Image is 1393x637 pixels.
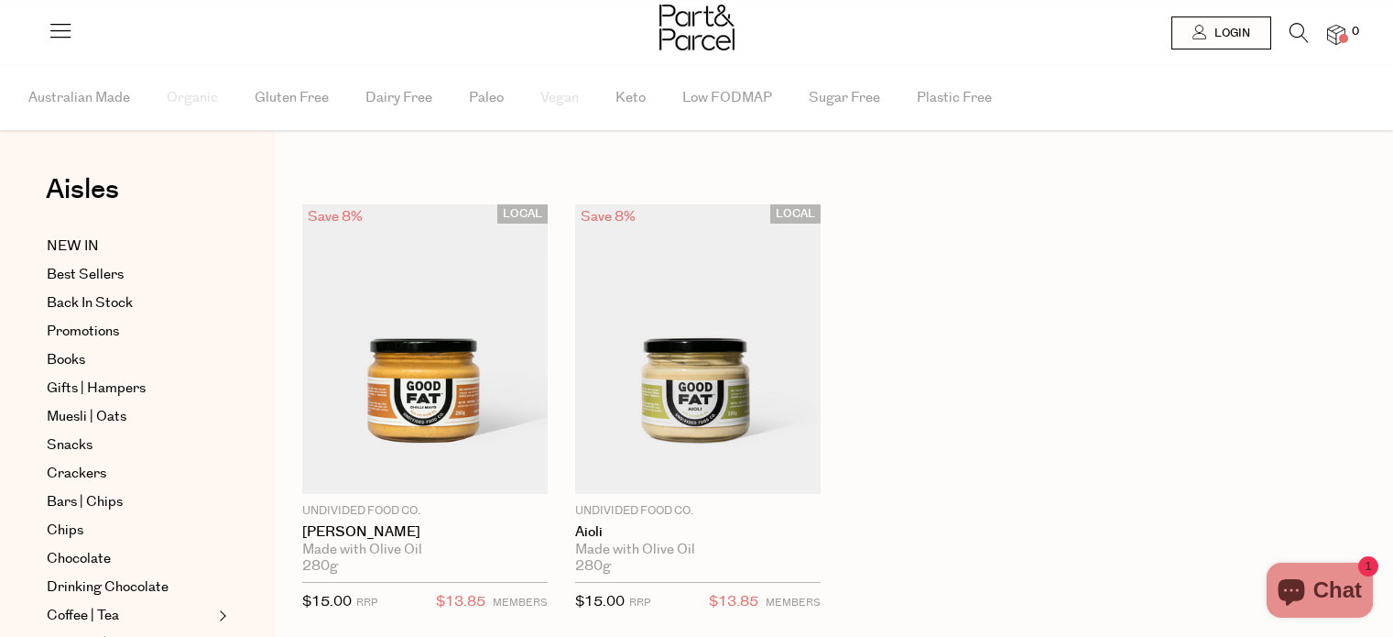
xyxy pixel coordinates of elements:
div: Save 8% [575,204,641,229]
div: Made with Olive Oil [302,542,548,558]
a: Login [1171,16,1271,49]
a: Best Sellers [47,264,213,286]
span: Dairy Free [365,66,432,130]
span: Gifts | Hampers [47,378,146,400]
span: Chips [47,520,83,542]
p: Undivided Food Co. [302,503,548,520]
a: Gifts | Hampers [47,378,213,400]
a: NEW IN [47,236,213,258]
span: Vegan [540,66,579,130]
a: Promotions [47,321,213,343]
span: Snacks [47,434,93,456]
span: 280g [575,558,611,575]
span: Aisles [46,170,119,210]
a: Aisles [46,176,119,222]
span: $13.85 [709,590,758,614]
a: Chips [47,520,213,542]
span: Plastic Free [917,66,992,130]
span: $15.00 [302,592,352,611]
span: Low FODMAP [682,66,772,130]
img: Aioli [575,204,821,494]
button: Expand/Collapse Coffee | Tea [214,605,227,627]
span: Best Sellers [47,264,124,286]
a: Chocolate [47,548,213,570]
div: Save 8% [302,204,368,229]
img: Part&Parcel [659,5,735,50]
a: Muesli | Oats [47,406,213,428]
inbox-online-store-chat: Shopify online store chat [1261,563,1378,622]
small: RRP [356,596,377,610]
span: Sugar Free [809,66,880,130]
span: Australian Made [28,66,130,130]
a: Bars | Chips [47,491,213,513]
span: $13.85 [436,590,485,614]
small: MEMBERS [766,596,821,610]
span: Crackers [47,463,106,485]
span: 0 [1347,24,1364,40]
span: Login [1210,26,1250,41]
p: Undivided Food Co. [575,503,821,520]
a: Aioli [575,524,821,541]
small: RRP [629,596,650,610]
span: Muesli | Oats [47,406,126,428]
small: MEMBERS [493,596,548,610]
span: 280g [302,558,338,575]
span: Gluten Free [255,66,329,130]
a: Snacks [47,434,213,456]
span: Bars | Chips [47,491,123,513]
a: [PERSON_NAME] [302,524,548,541]
span: Organic [167,66,218,130]
span: Promotions [47,321,119,343]
a: Crackers [47,463,213,485]
span: Books [47,349,85,371]
a: Drinking Chocolate [47,577,213,599]
a: Books [47,349,213,371]
span: Drinking Chocolate [47,577,169,599]
img: Chilli Mayo [302,204,548,494]
span: Keto [615,66,646,130]
span: LOCAL [770,204,821,224]
span: $15.00 [575,592,625,611]
div: Made with Olive Oil [575,542,821,558]
span: NEW IN [47,236,99,258]
span: Back In Stock [47,292,133,314]
span: Paleo [469,66,504,130]
span: Coffee | Tea [47,605,119,627]
a: Back In Stock [47,292,213,314]
a: Coffee | Tea [47,605,213,627]
span: LOCAL [497,204,548,224]
a: 0 [1327,25,1345,44]
span: Chocolate [47,548,111,570]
